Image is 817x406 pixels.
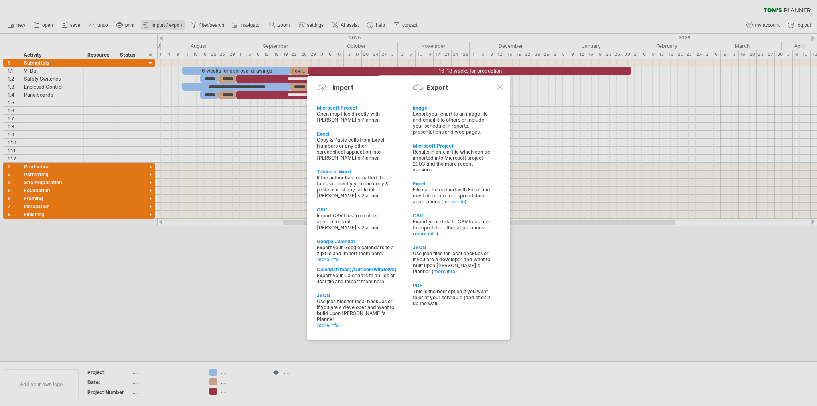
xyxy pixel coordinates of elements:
div: Export [427,83,448,91]
div: If the author has formatted the tables correctly you can copy & paste almost any table into [PERS... [317,175,396,199]
div: File can be opened with Excel and most other modern spreadsheet applications ( ). [413,187,492,205]
div: Import [332,83,353,91]
div: Excel [317,131,396,137]
a: more info [317,322,396,328]
div: Microsoft Project [413,143,492,149]
div: Export your chart to an image file and email it to others or include your schedule in reports, pr... [413,111,492,135]
div: Tables in Word [317,169,396,175]
div: PDF [413,282,492,288]
div: CSV [413,213,492,219]
div: JSON [413,244,492,250]
div: This is the best option if you want to print your schedule (and stick it up the wall). [413,288,492,306]
div: Results in an xml file which can be imported into Microsoft project 2003 and the more recent vers... [413,149,492,173]
div: Copy & Paste cells from Excel, Numbers or any other spreadsheet application into [PERSON_NAME]'s ... [317,137,396,161]
div: Excel [413,181,492,187]
a: more info [415,231,436,237]
div: Use json files for local backups or if you are a developer and want to built upon [PERSON_NAME]'s... [413,250,492,274]
a: more info [434,268,455,274]
div: Export your data to CSV to be able to import it in other applications ( ). [413,219,492,237]
a: more info [443,199,465,205]
div: Image [413,105,492,111]
a: more info [317,256,396,262]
